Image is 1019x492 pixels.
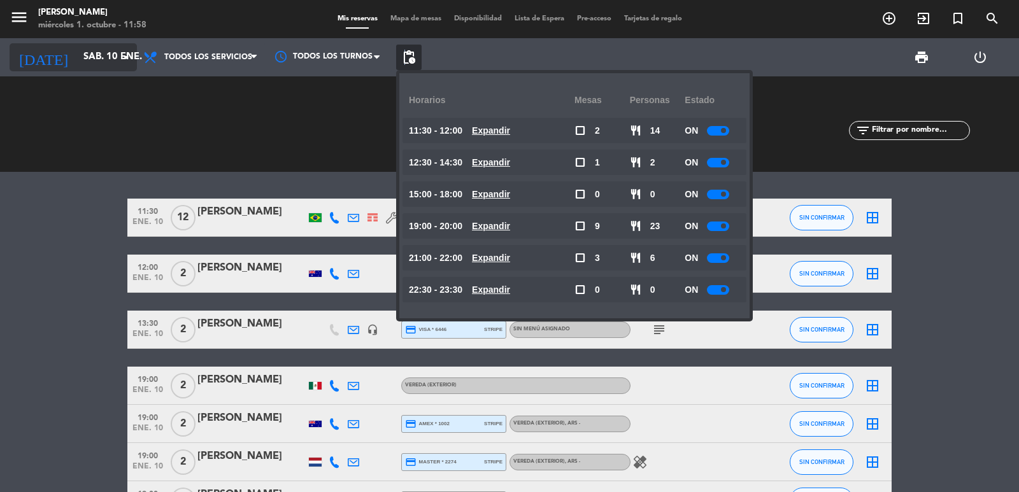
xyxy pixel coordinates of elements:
[508,15,571,22] span: Lista de Espera
[405,418,450,430] span: amex * 1002
[472,157,510,167] u: Expandir
[484,458,502,466] span: stripe
[855,123,871,138] i: filter_list
[405,383,457,388] span: Vereda (EXTERIOR)
[799,458,844,465] span: SIN CONFIRMAR
[118,50,134,65] i: arrow_drop_down
[595,283,600,297] span: 0
[409,155,462,170] span: 12:30 - 14:30
[197,448,306,465] div: [PERSON_NAME]
[197,410,306,426] div: [PERSON_NAME]
[38,6,146,19] div: [PERSON_NAME]
[865,454,880,470] i: border_all
[513,327,570,332] span: Sin menú asignado
[790,317,853,342] button: SIN CONFIRMAR
[650,283,655,297] span: 0
[574,83,630,118] div: Mesas
[790,205,853,230] button: SIN CONFIRMAR
[574,188,586,200] span: check_box_outline_blank
[650,155,655,170] span: 2
[132,424,164,439] span: ene. 10
[10,8,29,31] button: menu
[865,416,880,432] i: border_all
[790,449,853,475] button: SIN CONFIRMAR
[197,372,306,388] div: [PERSON_NAME]
[914,50,929,65] span: print
[10,43,77,71] i: [DATE]
[790,261,853,286] button: SIN CONFIRMAR
[384,15,448,22] span: Mapa de mesas
[574,125,586,136] span: check_box_outline_blank
[790,411,853,437] button: SIN CONFIRMAR
[472,189,510,199] u: Expandir
[405,456,417,468] i: credit_card
[865,378,880,393] i: border_all
[565,421,580,426] span: , ARS -
[799,420,844,427] span: SIN CONFIRMAR
[630,252,641,264] span: restaurant
[132,409,164,424] span: 19:00
[595,219,600,234] span: 9
[472,253,510,263] u: Expandir
[571,15,618,22] span: Pre-acceso
[38,19,146,32] div: miércoles 1. octubre - 11:58
[405,324,446,335] span: visa * 6446
[132,462,164,477] span: ene. 10
[448,15,508,22] span: Disponibilidad
[171,411,196,437] span: 2
[171,373,196,398] span: 2
[132,386,164,400] span: ene. 10
[164,53,252,62] span: Todos los servicios
[132,315,164,330] span: 13:30
[630,125,641,136] span: restaurant
[484,419,502,428] span: stripe
[409,219,462,234] span: 19:00 - 20:00
[650,123,660,138] span: 14
[197,316,306,332] div: [PERSON_NAME]
[574,284,586,295] span: check_box_outline_blank
[871,123,969,137] input: Filtrar por nombre...
[401,50,417,65] span: pending_actions
[409,283,462,297] span: 22:30 - 23:30
[574,220,586,232] span: check_box_outline_blank
[132,371,164,386] span: 19:00
[132,203,164,218] span: 11:30
[630,220,641,232] span: restaurant
[632,454,648,470] i: healing
[973,50,988,65] i: power_settings_new
[513,459,580,464] span: Vereda (EXTERIOR)
[618,15,688,22] span: Tarjetas de regalo
[595,187,600,202] span: 0
[595,123,600,138] span: 2
[409,123,462,138] span: 11:30 - 12:00
[799,214,844,221] span: SIN CONFIRMAR
[405,324,417,335] i: credit_card
[472,285,510,295] u: Expandir
[685,123,698,138] span: ON
[916,11,931,26] i: exit_to_app
[951,38,1009,76] div: LOG OUT
[574,157,586,168] span: check_box_outline_blank
[409,83,574,118] div: Horarios
[865,266,880,281] i: border_all
[790,373,853,398] button: SIN CONFIRMAR
[409,251,462,265] span: 21:00 - 22:00
[405,456,457,468] span: master * 2274
[799,270,844,277] span: SIN CONFIRMAR
[565,459,580,464] span: , ARS -
[799,382,844,389] span: SIN CONFIRMAR
[685,283,698,297] span: ON
[331,15,384,22] span: Mis reservas
[595,251,600,265] span: 3
[865,210,880,225] i: border_all
[484,325,502,334] span: stripe
[881,11,897,26] i: add_circle_outline
[132,447,164,462] span: 19:00
[685,251,698,265] span: ON
[10,8,29,27] i: menu
[652,322,667,337] i: subject
[650,251,655,265] span: 6
[132,218,164,232] span: ene. 10
[197,260,306,276] div: [PERSON_NAME]
[132,330,164,344] span: ene. 10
